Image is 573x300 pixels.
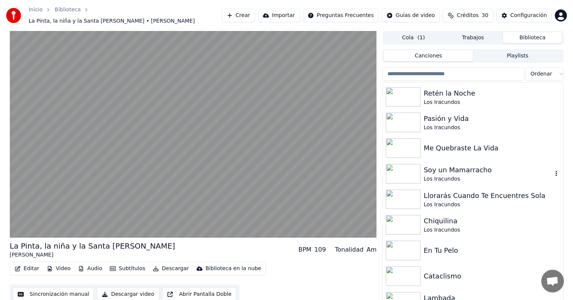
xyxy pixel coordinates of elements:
[150,263,192,274] button: Descargar
[473,50,562,61] button: Playlists
[424,124,560,131] div: Los Iracundos
[314,245,326,254] div: 109
[384,50,473,61] button: Canciones
[443,9,493,22] button: Créditos30
[55,6,81,14] a: Biblioteca
[457,12,479,19] span: Créditos
[107,263,148,274] button: Subtítulos
[382,9,440,22] button: Guías de video
[496,9,552,22] button: Configuración
[424,226,560,234] div: Los Iracundos
[510,12,547,19] div: Configuración
[29,6,222,25] nav: breadcrumb
[424,190,560,201] div: Llorarás Cuando Te Encuentres Sola
[424,143,560,153] div: Me Quebraste La Vida
[443,32,503,43] button: Trabajos
[424,165,552,175] div: Soy un Mamarracho
[367,245,377,254] div: Am
[298,245,311,254] div: BPM
[12,263,42,274] button: Editar
[541,270,564,292] div: Chat abierto
[222,9,255,22] button: Crear
[424,113,560,124] div: Pasión y Vida
[29,6,43,14] a: Inicio
[10,251,175,259] div: [PERSON_NAME]
[44,263,74,274] button: Video
[75,263,105,274] button: Audio
[424,88,560,99] div: Retén la Noche
[418,34,425,42] span: ( 1 )
[424,201,560,209] div: Los Iracundos
[206,265,261,272] div: Biblioteca en la nube
[424,245,560,256] div: En Tu Pelo
[10,241,175,251] div: La Pinta, la niña y la Santa [PERSON_NAME]
[424,216,560,226] div: Chiquilina
[303,9,379,22] button: Preguntas Frecuentes
[258,9,300,22] button: Importar
[335,245,364,254] div: Tonalidad
[424,99,560,106] div: Los Iracundos
[503,32,562,43] button: Biblioteca
[424,175,552,183] div: Los Iracundos
[531,70,552,78] span: Ordenar
[29,17,195,25] span: La Pinta, la niña y la Santa [PERSON_NAME] • [PERSON_NAME]
[424,271,560,281] div: Cataclismo
[6,8,21,23] img: youka
[384,32,443,43] button: Cola
[482,12,489,19] span: 30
